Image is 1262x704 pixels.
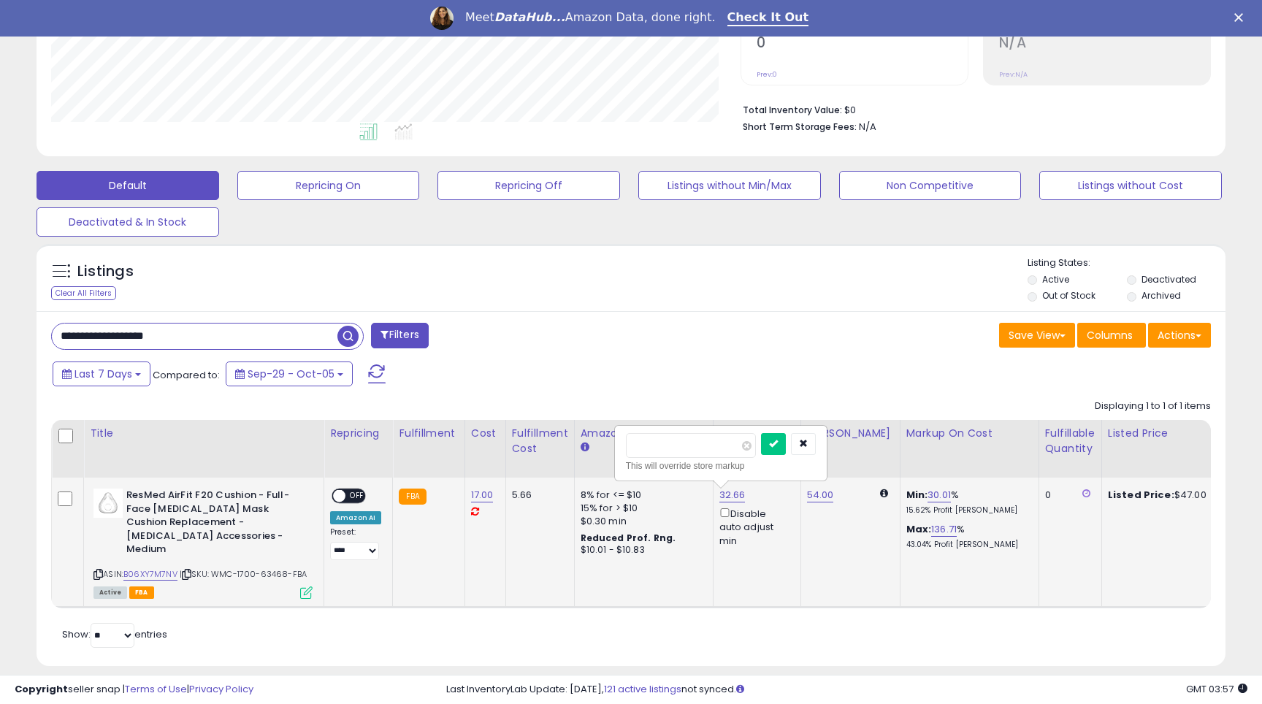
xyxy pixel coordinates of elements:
i: DataHub... [494,10,565,24]
a: 54.00 [807,488,834,502]
a: Privacy Policy [189,682,253,696]
strong: Copyright [15,682,68,696]
a: 30.01 [928,488,951,502]
span: All listings currently available for purchase on Amazon [93,586,127,599]
a: 32.66 [719,488,746,502]
span: Show: entries [62,627,167,641]
th: The percentage added to the cost of goods (COGS) that forms the calculator for Min & Max prices. [900,420,1039,478]
button: Actions [1148,323,1211,348]
div: 0 [1045,489,1090,502]
div: [PERSON_NAME] [807,426,894,441]
div: Disable auto adjust min [719,505,789,548]
button: Last 7 Days [53,361,150,386]
div: Markup on Cost [906,426,1033,441]
p: 15.62% Profit [PERSON_NAME] [906,505,1028,516]
div: Cost [471,426,500,441]
a: 121 active listings [604,682,681,696]
span: Last 7 Days [74,367,132,381]
button: Repricing On [237,171,420,200]
div: 5.66 [512,489,563,502]
span: N/A [859,120,876,134]
b: ResMed AirFit F20 Cushion - Full-Face [MEDICAL_DATA] Mask Cushion Replacement - [MEDICAL_DATA] Ac... [126,489,304,560]
h5: Listings [77,261,134,282]
i: Calculated using Dynamic Max Price. [880,489,888,498]
a: 17.00 [471,488,494,502]
label: Active [1042,273,1069,286]
button: Default [37,171,219,200]
button: Listings without Cost [1039,171,1222,200]
div: Fulfillment Cost [512,426,568,456]
button: Repricing Off [437,171,620,200]
p: 43.04% Profit [PERSON_NAME] [906,540,1028,550]
span: Compared to: [153,368,220,382]
button: Listings without Min/Max [638,171,821,200]
button: Sep-29 - Oct-05 [226,361,353,386]
div: $10.01 - $10.83 [581,544,702,556]
img: 21qgu24XRjL._SL40_.jpg [93,489,123,518]
div: Displaying 1 to 1 of 1 items [1095,399,1211,413]
div: Amazon AI [330,511,381,524]
button: Non Competitive [839,171,1022,200]
button: Deactivated & In Stock [37,207,219,237]
div: Close [1234,13,1249,22]
span: Columns [1087,328,1133,343]
div: Amazon Fees [581,426,707,441]
a: B06XY7M7NV [123,568,177,581]
div: This will override store markup [626,459,816,473]
div: Fulfillable Quantity [1045,426,1095,456]
div: Preset: [330,527,381,560]
span: FBA [129,586,154,599]
span: | SKU: WMC-1700-63468-FBA [180,568,307,580]
span: 2025-10-13 03:57 GMT [1186,682,1247,696]
div: % [906,489,1028,516]
button: Save View [999,323,1075,348]
small: FBA [399,489,426,505]
button: Columns [1077,323,1146,348]
a: Terms of Use [125,682,187,696]
div: Fulfillment [399,426,458,441]
div: Clear All Filters [51,286,116,300]
div: Meet Amazon Data, done right. [465,10,716,25]
div: Listed Price [1108,426,1234,441]
b: Reduced Prof. Rng. [581,532,676,544]
div: Title [90,426,318,441]
b: Min: [906,488,928,502]
div: $47.00 [1108,489,1229,502]
b: Total Inventory Value: [743,104,842,116]
li: $0 [743,100,1200,118]
div: 8% for <= $10 [581,489,702,502]
div: seller snap | | [15,683,253,697]
p: Listing States: [1028,256,1225,270]
a: 136.71 [931,522,957,537]
b: Short Term Storage Fees: [743,120,857,133]
div: % [906,523,1028,550]
div: ASIN: [93,489,313,597]
div: 15% for > $10 [581,502,702,515]
small: Prev: N/A [999,70,1028,79]
span: Sep-29 - Oct-05 [248,367,334,381]
img: Profile image for Georgie [430,7,454,30]
small: Prev: 0 [757,70,777,79]
button: Filters [371,323,428,348]
b: Listed Price: [1108,488,1174,502]
span: OFF [345,490,369,502]
label: Out of Stock [1042,289,1095,302]
div: Last InventoryLab Update: [DATE], not synced. [446,683,1247,697]
a: Check It Out [727,10,809,26]
h2: N/A [999,34,1210,54]
div: Repricing [330,426,386,441]
div: $0.30 min [581,515,702,528]
label: Archived [1141,289,1181,302]
b: Max: [906,522,932,536]
label: Deactivated [1141,273,1196,286]
small: Amazon Fees. [581,441,589,454]
h2: 0 [757,34,968,54]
